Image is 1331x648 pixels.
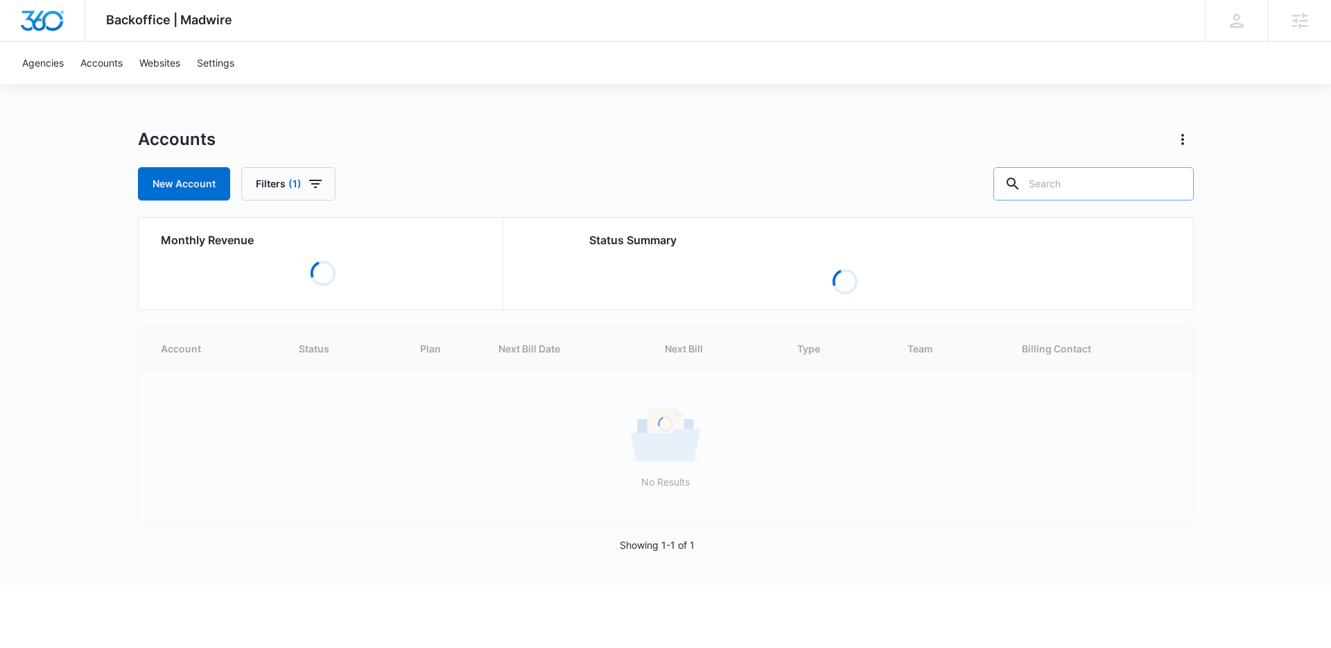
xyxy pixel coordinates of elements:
a: Accounts [72,42,131,84]
h2: Status Summary [589,232,1102,248]
button: Filters(1) [241,167,336,201]
input: Search [993,167,1194,201]
button: Actions [1172,128,1194,151]
span: Backoffice | Madwire [106,12,232,27]
a: New Account [138,167,230,201]
h2: Monthly Revenue [161,232,486,248]
span: (1) [288,179,302,189]
a: Agencies [14,42,72,84]
a: Settings [189,42,243,84]
h1: Accounts [138,129,216,150]
a: Websites [131,42,189,84]
p: Showing 1-1 of 1 [620,538,695,552]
